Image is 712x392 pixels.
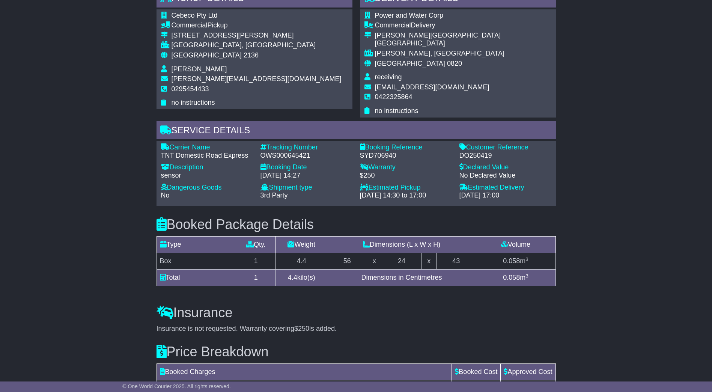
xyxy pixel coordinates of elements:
[157,217,556,232] h3: Booked Package Details
[459,184,551,192] div: Estimated Delivery
[157,237,236,253] td: Type
[476,253,555,270] td: m
[360,184,452,192] div: Estimated Pickup
[161,184,253,192] div: Dangerous Goods
[459,163,551,172] div: Declared Value
[327,270,476,286] td: Dimensions in Centimetres
[360,152,452,160] div: SYD706940
[244,51,259,59] span: 2136
[172,21,208,29] span: Commercial
[360,143,452,152] div: Booking Reference
[503,274,520,281] span: 0.058
[157,121,556,142] div: Service Details
[260,163,352,172] div: Booking Date
[172,99,215,106] span: no instructions
[172,51,242,59] span: [GEOGRAPHIC_DATA]
[360,163,452,172] div: Warranty
[375,21,411,29] span: Commercial
[276,253,327,270] td: 4.4
[260,152,352,160] div: OWS000645421
[421,253,436,270] td: x
[172,41,342,50] div: [GEOGRAPHIC_DATA], [GEOGRAPHIC_DATA]
[172,85,209,93] span: 0295454433
[367,253,382,270] td: x
[161,172,253,180] div: sensor
[375,83,489,91] span: [EMAIL_ADDRESS][DOMAIN_NAME]
[501,364,555,380] td: Approved Cost
[375,39,504,48] div: [GEOGRAPHIC_DATA]
[161,163,253,172] div: Description
[382,253,421,270] td: 24
[375,107,418,115] span: no instructions
[375,73,402,81] span: receiving
[157,253,236,270] td: Box
[375,93,412,101] span: 0422325864
[260,172,352,180] div: [DATE] 14:27
[172,12,218,19] span: Cebeco Pty Ltd
[525,256,528,262] sup: 3
[260,191,288,199] span: 3rd Party
[236,237,276,253] td: Qty.
[236,270,276,286] td: 1
[360,191,452,200] div: [DATE] 14:30 to 17:00
[476,270,555,286] td: m
[476,237,555,253] td: Volume
[294,325,309,332] span: $250
[122,383,231,389] span: © One World Courier 2025. All rights reserved.
[172,21,342,30] div: Pickup
[375,21,504,30] div: Delivery
[157,305,556,320] h3: Insurance
[157,344,556,359] h3: Price Breakdown
[276,270,327,286] td: kilo(s)
[161,143,253,152] div: Carrier Name
[260,184,352,192] div: Shipment type
[459,152,551,160] div: DO250419
[172,65,227,73] span: [PERSON_NAME]
[172,32,342,40] div: [STREET_ADDRESS][PERSON_NAME]
[157,325,556,333] div: Insurance is not requested. Warranty covering is added.
[157,364,452,380] td: Booked Charges
[276,237,327,253] td: Weight
[327,237,476,253] td: Dimensions (L x W x H)
[503,257,520,265] span: 0.058
[236,253,276,270] td: 1
[288,274,297,281] span: 4.4
[525,273,528,279] sup: 3
[436,253,476,270] td: 43
[260,143,352,152] div: Tracking Number
[161,152,253,160] div: TNT Domestic Road Express
[360,172,452,180] div: $250
[161,191,170,199] span: No
[375,50,504,58] div: [PERSON_NAME], [GEOGRAPHIC_DATA]
[375,12,443,19] span: Power and Water Corp
[447,60,462,67] span: 0820
[459,172,551,180] div: No Declared Value
[459,191,551,200] div: [DATE] 17:00
[375,32,504,40] div: [PERSON_NAME][GEOGRAPHIC_DATA]
[459,143,551,152] div: Customer Reference
[172,75,342,83] span: [PERSON_NAME][EMAIL_ADDRESS][DOMAIN_NAME]
[157,270,236,286] td: Total
[327,253,367,270] td: 56
[375,60,445,67] span: [GEOGRAPHIC_DATA]
[452,364,501,380] td: Booked Cost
